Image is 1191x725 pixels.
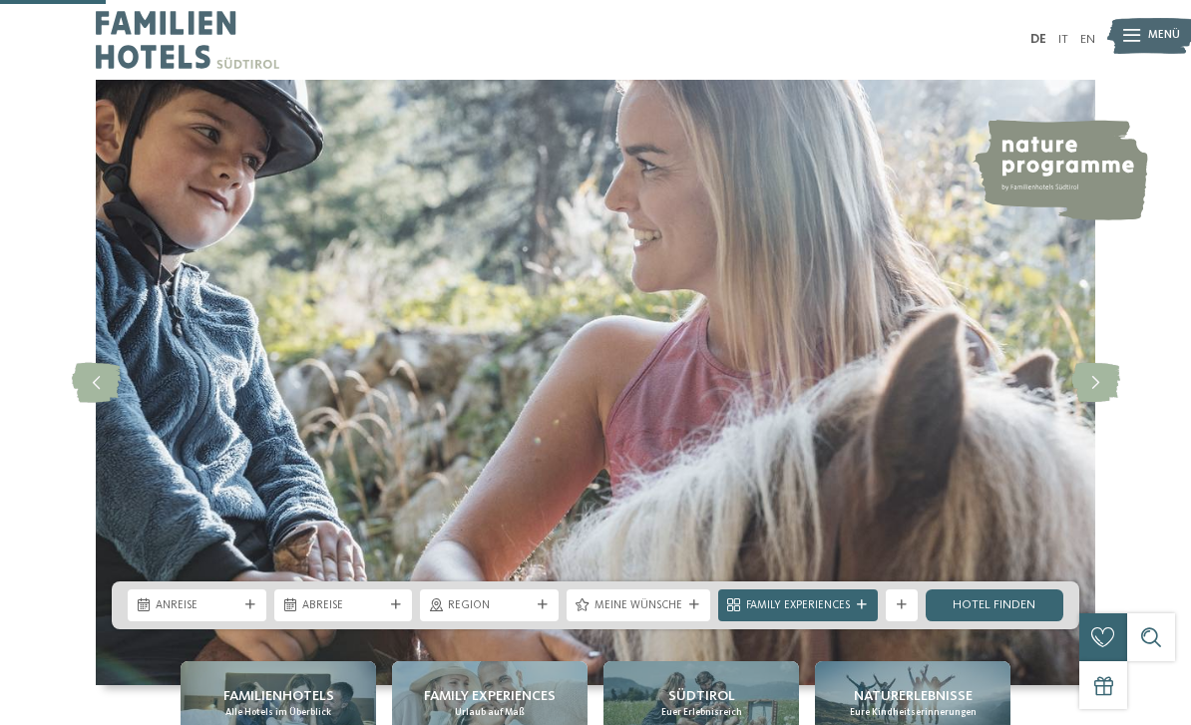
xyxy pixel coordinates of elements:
img: nature programme by Familienhotels Südtirol [973,120,1148,220]
span: Family Experiences [424,686,556,706]
span: Euer Erlebnisreich [661,706,742,719]
span: Naturerlebnisse [854,686,973,706]
span: Alle Hotels im Überblick [225,706,331,719]
span: Familienhotels [223,686,334,706]
a: Hotel finden [926,589,1064,621]
span: Anreise [156,598,238,614]
span: Meine Wünsche [595,598,682,614]
span: Urlaub auf Maß [455,706,525,719]
a: IT [1058,33,1068,46]
a: DE [1030,33,1046,46]
span: Eure Kindheitserinnerungen [850,706,977,719]
a: EN [1080,33,1095,46]
span: Menü [1148,28,1180,44]
span: Family Experiences [746,598,850,614]
span: Abreise [302,598,385,614]
img: Familienhotels Südtirol: The happy family places [96,80,1095,685]
span: Südtirol [668,686,735,706]
span: Region [448,598,531,614]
